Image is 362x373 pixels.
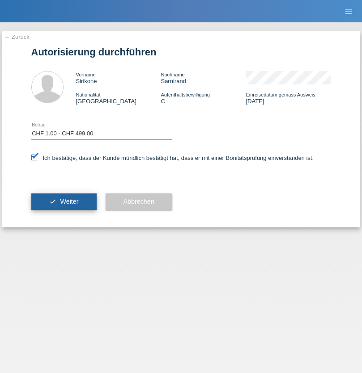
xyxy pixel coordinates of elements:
[161,91,246,105] div: C
[106,193,172,210] button: Abbrechen
[161,72,184,77] span: Nachname
[49,198,56,205] i: check
[4,34,30,40] a: ← Zurück
[60,198,78,205] span: Weiter
[31,46,331,58] h1: Autorisierung durchführen
[76,71,161,84] div: Sirikone
[246,92,315,97] span: Einreisedatum gemäss Ausweis
[31,155,314,161] label: Ich bestätige, dass der Kunde mündlich bestätigt hat, dass er mit einer Bonitätsprüfung einversta...
[344,7,353,16] i: menu
[31,193,97,210] button: check Weiter
[246,91,331,105] div: [DATE]
[76,91,161,105] div: [GEOGRAPHIC_DATA]
[161,71,246,84] div: Sarnirand
[76,92,101,97] span: Nationalität
[76,72,96,77] span: Vorname
[340,8,358,14] a: menu
[124,198,154,205] span: Abbrechen
[161,92,209,97] span: Aufenthaltsbewilligung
